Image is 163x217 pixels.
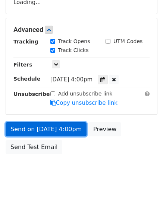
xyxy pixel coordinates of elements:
[58,46,89,54] label: Track Clicks
[58,90,113,98] label: Add unsubscribe link
[126,181,163,217] iframe: Chat Widget
[113,38,142,45] label: UTM Codes
[13,62,32,68] strong: Filters
[6,122,87,136] a: Send on [DATE] 4:00pm
[13,76,40,82] strong: Schedule
[50,76,93,83] span: [DATE] 4:00pm
[58,38,90,45] label: Track Opens
[88,122,121,136] a: Preview
[13,91,50,97] strong: Unsubscribe
[6,140,62,154] a: Send Test Email
[50,100,117,106] a: Copy unsubscribe link
[13,26,150,34] h5: Advanced
[13,39,38,45] strong: Tracking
